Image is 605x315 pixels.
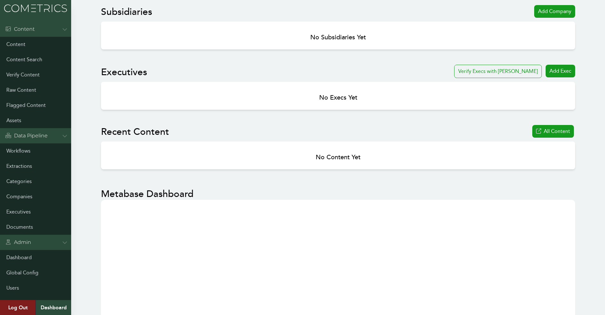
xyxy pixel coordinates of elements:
[5,239,31,246] div: Admin
[106,153,570,162] h3: No Content Yet
[36,300,71,315] a: Dashboard
[101,188,193,200] h2: Metabase Dashboard
[454,65,542,78] button: Verify Execs with [PERSON_NAME]
[5,132,48,140] div: Data Pipeline
[101,67,147,78] h2: Executives
[546,65,575,78] a: Add Exec
[101,6,152,18] h2: Subsidiaries
[106,33,570,42] h3: No Subsidiaries Yet
[534,5,575,18] div: Add Company
[5,25,35,33] div: Content
[101,126,169,138] h2: Recent Content
[106,93,570,102] h3: No Execs Yet
[532,125,574,138] a: All Content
